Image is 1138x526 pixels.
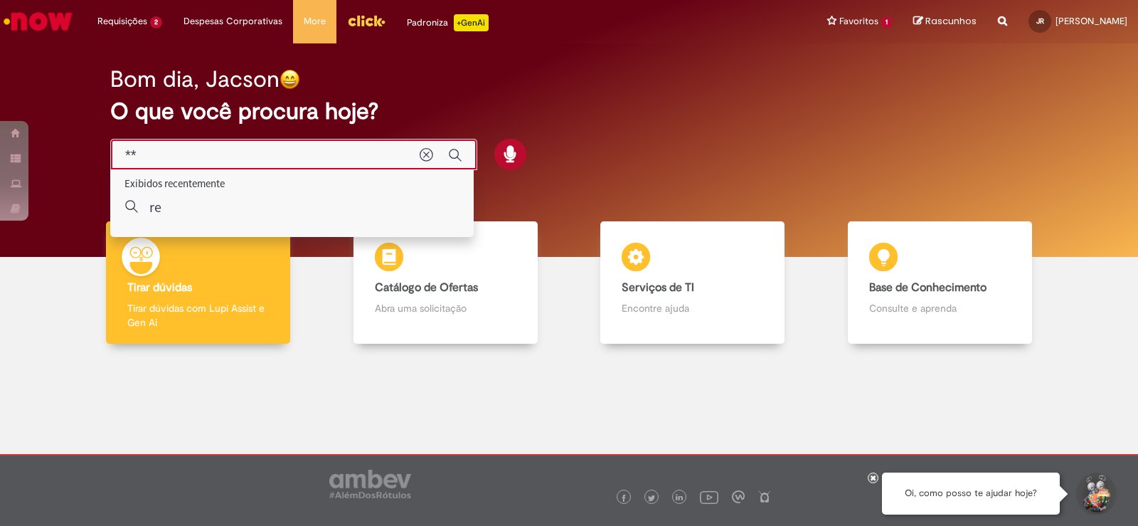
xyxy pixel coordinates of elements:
p: Abra uma solicitação [375,301,516,315]
a: Tirar dúvidas Tirar dúvidas com Lupi Assist e Gen Ai [75,221,322,344]
span: More [304,14,326,28]
span: JR [1036,16,1044,26]
span: [PERSON_NAME] [1055,15,1127,27]
p: Encontre ajuda [622,301,763,315]
span: 2 [150,16,162,28]
img: click_logo_yellow_360x200.png [347,10,385,31]
a: Catálogo de Ofertas Abra uma solicitação [322,221,570,344]
p: Consulte e aprenda [869,301,1011,315]
span: Despesas Corporativas [184,14,282,28]
img: logo_footer_linkedin.png [676,494,683,503]
h2: O que você procura hoje? [110,99,1028,124]
a: Serviços de TI Encontre ajuda [569,221,817,344]
button: Iniciar Conversa de Suporte [1074,473,1117,515]
span: 1 [881,16,892,28]
a: Base de Conhecimento Consulte e aprenda [817,221,1064,344]
b: Catálogo de Ofertas [375,280,478,295]
b: Tirar dúvidas [127,280,192,295]
img: logo_footer_ambev_rotulo_gray.png [329,470,411,498]
a: Rascunhos [913,15,977,28]
img: ServiceNow [1,7,75,36]
p: +GenAi [454,14,489,31]
p: Tirar dúvidas com Lupi Assist e Gen Ai [127,301,269,330]
img: logo_footer_twitter.png [648,495,655,502]
img: logo_footer_workplace.png [732,490,745,503]
span: Favoritos [839,14,878,28]
div: Padroniza [407,14,489,31]
img: logo_footer_naosei.png [758,490,771,503]
span: Requisições [97,14,147,28]
b: Serviços de TI [622,280,694,295]
img: happy-face.png [280,69,300,90]
span: Rascunhos [925,14,977,28]
div: Oi, como posso te ajudar hoje? [882,473,1060,515]
h2: Bom dia, Jacson [110,67,280,92]
b: Base de Conhecimento [869,280,987,295]
img: logo_footer_facebook.png [620,495,627,502]
img: logo_footer_youtube.png [700,488,718,506]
